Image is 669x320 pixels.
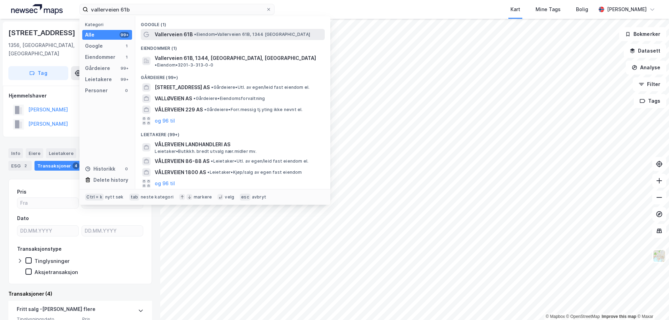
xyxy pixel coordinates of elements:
div: [PERSON_NAME] [607,5,647,14]
span: Vallerveien 61B, 1344, [GEOGRAPHIC_DATA], [GEOGRAPHIC_DATA] [155,54,316,62]
span: • [193,96,195,101]
span: • [211,158,213,164]
div: Ctrl + k [85,194,104,201]
div: Tinglysninger [34,258,70,264]
a: Improve this map [602,314,636,319]
div: Transaksjonstype [17,245,62,253]
div: Google (1) [135,16,330,29]
span: • [194,32,196,37]
span: [STREET_ADDRESS] AS [155,83,210,92]
input: DD.MM.YYYY [82,226,143,236]
div: Aksjetransaksjon [34,269,78,275]
input: DD.MM.YYYY [17,226,78,236]
div: 99+ [120,77,129,82]
div: Fritt salg - [PERSON_NAME] flere [17,305,95,316]
div: tab [129,194,140,201]
div: Personer [85,86,108,95]
span: • [155,62,157,68]
button: Tag [8,66,68,80]
div: Kategori [85,22,132,27]
div: Pris [17,188,26,196]
div: [STREET_ADDRESS] [8,27,77,38]
div: Leietakere [46,148,76,158]
div: ESG [8,161,32,171]
iframe: Chat Widget [634,287,669,320]
button: og 96 til [155,179,175,188]
button: Filter [633,77,666,91]
div: Kart [510,5,520,14]
button: Tags [634,94,666,108]
div: nytt søk [105,194,124,200]
span: VÅLERVEIEN LANDHANDLERI AS [155,140,322,149]
div: Transaksjoner (4) [8,290,152,298]
div: Info [8,148,23,158]
span: Leietaker • Butikkh. bredt utvalg nær.midler mv. [155,149,256,154]
span: Gårdeiere • Utl. av egen/leid fast eiendom el. [211,85,309,90]
div: Eiendommer [85,53,115,61]
div: velg [225,194,234,200]
div: 0 [124,166,129,172]
div: esc [240,194,251,201]
button: Bokmerker [619,27,666,41]
span: Leietaker • Kjøp/salg av egen fast eiendom [207,170,302,175]
div: Historikk [85,165,115,173]
input: Fra [17,198,78,208]
div: 99+ [120,32,129,38]
div: Eiere [26,148,43,158]
div: markere [194,194,212,200]
button: Analyse [626,61,666,75]
div: Hjemmelshaver [9,92,152,100]
div: Kontrollprogram for chat [634,287,669,320]
span: VALLØVEIEN AS [155,94,192,103]
div: Datasett [79,148,105,158]
span: • [211,85,213,90]
span: Vallerveien 61B [155,30,193,39]
div: Mine Tags [536,5,561,14]
span: • [204,107,206,112]
div: Delete history [93,176,128,184]
div: Gårdeiere [85,64,110,72]
span: Gårdeiere • Eiendomsforvaltning [193,96,265,101]
div: 2 [22,162,29,169]
div: Google [85,42,103,50]
div: Eiendommer (1) [135,40,330,53]
a: OpenStreetMap [566,314,600,319]
div: Bolig [576,5,588,14]
span: Eiendom • 3201-3-313-0-0 [155,62,213,68]
div: 99+ [120,65,129,71]
div: 4 [72,162,79,169]
span: VÅLERVEIEN 229 AS [155,106,203,114]
div: Transaksjoner [34,161,82,171]
div: Leietakere (99+) [135,126,330,139]
input: Søk på adresse, matrikkel, gårdeiere, leietakere eller personer [88,4,266,15]
div: Dato [17,214,29,223]
button: Datasett [624,44,666,58]
span: Leietaker • Utl. av egen/leid fast eiendom el. [211,158,308,164]
img: logo.a4113a55bc3d86da70a041830d287a7e.svg [11,4,63,15]
span: Eiendom • Vallerveien 61B, 1344 [GEOGRAPHIC_DATA] [194,32,310,37]
div: Leietakere [85,75,112,84]
div: avbryt [252,194,266,200]
span: • [207,170,209,175]
div: 0 [124,88,129,93]
div: neste kategori [141,194,174,200]
div: Alle [85,31,94,39]
span: Gårdeiere • Forr.messig tj.yting ikke nevnt el. [204,107,302,112]
a: Mapbox [546,314,565,319]
div: Gårdeiere (99+) [135,69,330,82]
img: Z [653,249,666,263]
span: VÅLERVEIEN 86-88 AS [155,157,209,165]
div: 1 [124,54,129,60]
div: 1 [124,43,129,49]
div: 1356, [GEOGRAPHIC_DATA], [GEOGRAPHIC_DATA] [8,41,98,58]
button: og 96 til [155,117,175,125]
span: VÅLERVEIEN 1800 AS [155,168,206,177]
